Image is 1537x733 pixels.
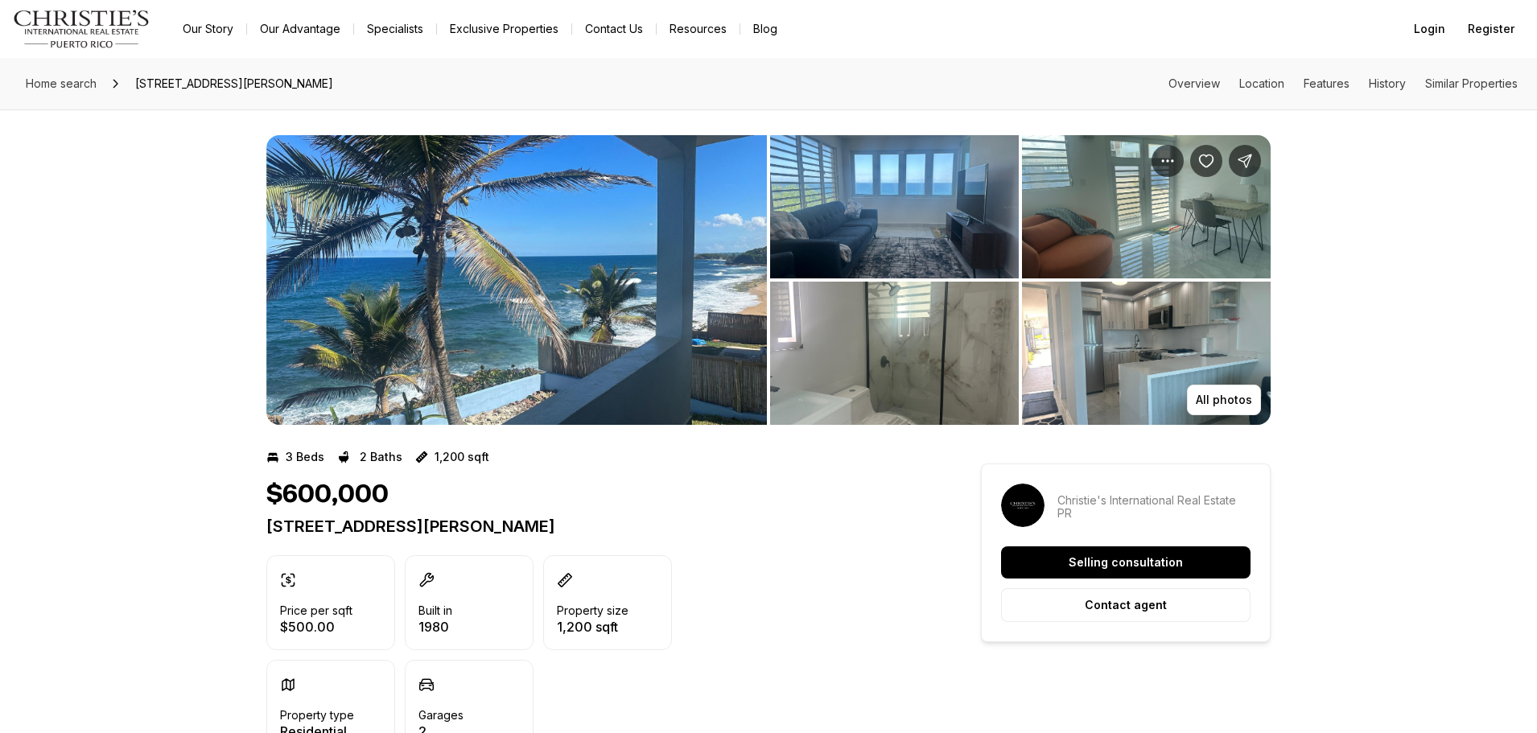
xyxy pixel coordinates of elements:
[1168,76,1220,90] a: Skip to: Overview
[26,76,97,90] span: Home search
[1001,588,1251,622] button: Contact agent
[280,604,352,617] p: Price per sqft
[418,620,452,633] p: 1980
[1022,135,1271,278] button: View image gallery
[1187,385,1261,415] button: All photos
[280,709,354,722] p: Property type
[657,18,740,40] a: Resources
[1057,494,1251,520] p: Christie's International Real Estate PR
[266,480,389,510] h1: $600,000
[266,135,767,425] li: 1 of 5
[1458,13,1524,45] button: Register
[1304,76,1350,90] a: Skip to: Features
[557,604,628,617] p: Property size
[740,18,790,40] a: Blog
[170,18,246,40] a: Our Story
[129,71,340,97] span: [STREET_ADDRESS][PERSON_NAME]
[266,135,767,425] button: View image gallery
[1229,145,1261,177] button: Share Property: 91 - E CALLE KENNEDY
[1069,556,1183,569] p: Selling consultation
[1152,145,1184,177] button: Property options
[435,451,489,463] p: 1,200 sqft
[770,135,1019,278] button: View image gallery
[286,451,324,463] p: 3 Beds
[266,135,1271,425] div: Listing Photos
[557,620,628,633] p: 1,200 sqft
[770,282,1019,425] button: View image gallery
[354,18,436,40] a: Specialists
[1001,546,1251,579] button: Selling consultation
[1404,13,1455,45] button: Login
[360,451,402,463] p: 2 Baths
[13,10,150,48] img: logo
[572,18,656,40] button: Contact Us
[280,620,352,633] p: $500.00
[1425,76,1518,90] a: Skip to: Similar Properties
[1168,77,1518,90] nav: Page section menu
[266,517,923,536] p: [STREET_ADDRESS][PERSON_NAME]
[1468,23,1514,35] span: Register
[418,604,452,617] p: Built in
[437,18,571,40] a: Exclusive Properties
[418,709,464,722] p: Garages
[770,135,1271,425] li: 2 of 5
[1190,145,1222,177] button: Save Property: 91 - E CALLE KENNEDY
[1369,76,1406,90] a: Skip to: History
[247,18,353,40] a: Our Advantage
[1196,393,1252,406] p: All photos
[1085,599,1167,612] p: Contact agent
[1022,282,1271,425] button: View image gallery
[1239,76,1284,90] a: Skip to: Location
[1414,23,1445,35] span: Login
[19,71,103,97] a: Home search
